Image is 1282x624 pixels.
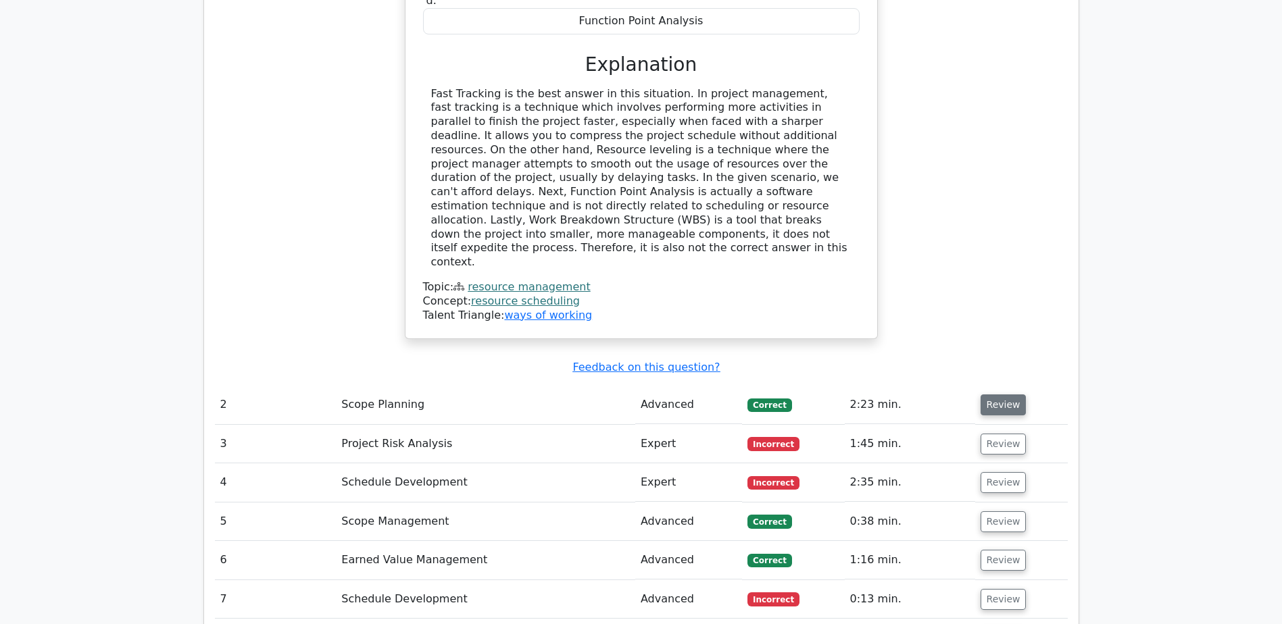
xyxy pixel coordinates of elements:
td: 4 [215,463,337,502]
td: Project Risk Analysis [336,425,635,463]
button: Review [981,394,1027,415]
td: 1:45 min. [845,425,975,463]
td: 2:35 min. [845,463,975,502]
td: 5 [215,502,337,541]
td: 0:13 min. [845,580,975,619]
div: Concept: [423,294,860,309]
a: resource scheduling [471,294,580,307]
span: Correct [747,554,791,567]
span: Incorrect [747,476,799,490]
td: 0:38 min. [845,502,975,541]
span: Incorrect [747,592,799,606]
td: 6 [215,541,337,579]
span: Correct [747,398,791,412]
a: Feedback on this question? [572,361,720,373]
div: Function Point Analysis [423,8,860,34]
td: Advanced [635,541,742,579]
td: 2:23 min. [845,386,975,424]
td: 3 [215,425,337,463]
span: Incorrect [747,437,799,450]
td: Advanced [635,502,742,541]
td: Earned Value Management [336,541,635,579]
button: Review [981,434,1027,454]
td: 2 [215,386,337,424]
button: Review [981,550,1027,571]
div: Talent Triangle: [423,280,860,322]
button: Review [981,472,1027,493]
td: Advanced [635,580,742,619]
td: 7 [215,580,337,619]
td: Scope Planning [336,386,635,424]
h3: Explanation [431,53,852,76]
a: ways of working [504,309,592,321]
div: Fast Tracking is the best answer in this situation. In project management, fast tracking is a tec... [431,87,852,269]
button: Review [981,589,1027,610]
a: resource management [468,280,590,293]
span: Correct [747,515,791,528]
td: Schedule Development [336,580,635,619]
td: Advanced [635,386,742,424]
td: Schedule Development [336,463,635,502]
button: Review [981,511,1027,532]
td: Scope Management [336,502,635,541]
td: Expert [635,463,742,502]
div: Topic: [423,280,860,294]
td: Expert [635,425,742,463]
td: 1:16 min. [845,541,975,579]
